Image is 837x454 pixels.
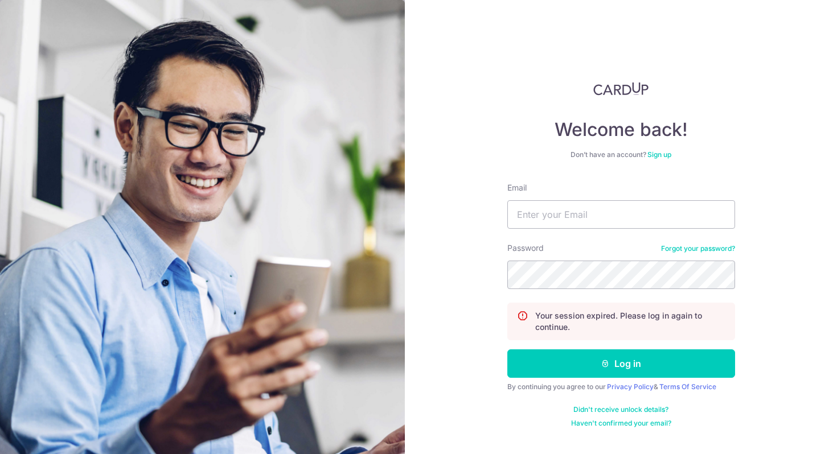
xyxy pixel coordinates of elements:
a: Terms Of Service [659,382,716,391]
a: Didn't receive unlock details? [573,405,668,414]
a: Sign up [647,150,671,159]
img: CardUp Logo [593,82,649,96]
button: Log in [507,349,735,378]
label: Password [507,242,544,254]
div: Don’t have an account? [507,150,735,159]
a: Privacy Policy [607,382,654,391]
h4: Welcome back! [507,118,735,141]
input: Enter your Email [507,200,735,229]
div: By continuing you agree to our & [507,382,735,391]
label: Email [507,182,527,193]
a: Haven't confirmed your email? [571,419,671,428]
a: Forgot your password? [661,244,735,253]
p: Your session expired. Please log in again to continue. [535,310,725,333]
